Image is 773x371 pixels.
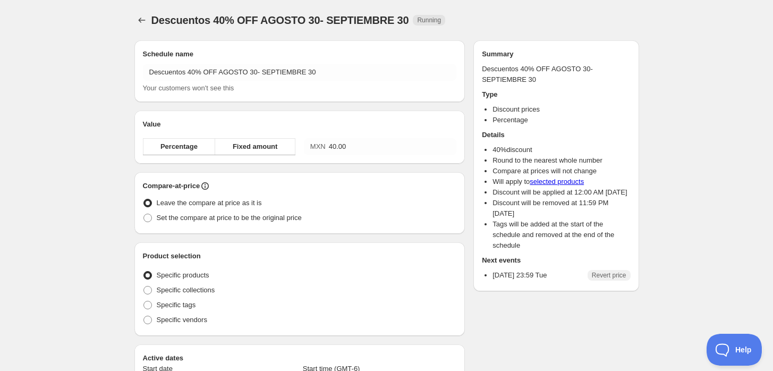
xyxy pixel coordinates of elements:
span: MXN [310,142,326,150]
h2: Value [143,119,457,130]
li: Discount will be removed at 11:59 PM [DATE] [492,198,630,219]
button: Fixed amount [215,138,295,155]
p: [DATE] 23:59 Tue [492,270,547,281]
span: Fixed amount [233,141,278,152]
h2: Type [482,89,630,100]
h2: Active dates [143,353,457,364]
h2: Schedule name [143,49,457,60]
button: Schedules [134,13,149,28]
span: Specific tags [157,301,196,309]
span: Set the compare at price to be the original price [157,214,302,222]
a: selected products [530,178,584,186]
span: Running [417,16,441,24]
h2: Product selection [143,251,457,262]
p: Descuentos 40% OFF AGOSTO 30- SEPTIEMBRE 30 [482,64,630,85]
li: Tags will be added at the start of the schedule and removed at the end of the schedule [492,219,630,251]
li: Round to the nearest whole number [492,155,630,166]
span: Revert price [592,271,626,280]
h2: Summary [482,49,630,60]
li: Percentage [492,115,630,125]
li: Compare at prices will not change [492,166,630,176]
span: Percentage [160,141,198,152]
h2: Details [482,130,630,140]
span: Your customers won't see this [143,84,234,92]
li: Will apply to [492,176,630,187]
span: Specific vendors [157,316,207,324]
span: Descuentos 40% OFF AGOSTO 30- SEPTIEMBRE 30 [151,14,409,26]
h2: Next events [482,255,630,266]
button: Percentage [143,138,216,155]
li: Discount will be applied at 12:00 AM [DATE] [492,187,630,198]
h2: Compare-at-price [143,181,200,191]
iframe: Toggle Customer Support [707,334,762,366]
li: 40 % discount [492,145,630,155]
span: Leave the compare at price as it is [157,199,262,207]
li: Discount prices [492,104,630,115]
span: Specific collections [157,286,215,294]
span: Specific products [157,271,209,279]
